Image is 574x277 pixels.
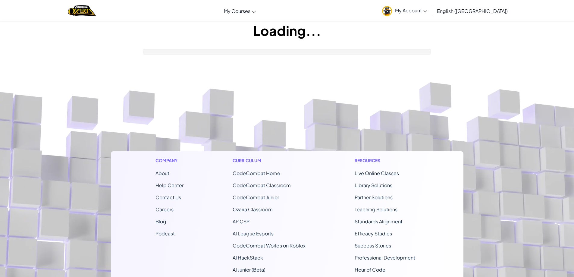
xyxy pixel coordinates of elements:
[355,266,385,273] a: Hour of Code
[355,242,391,249] a: Success Stories
[221,3,259,19] a: My Courses
[355,230,392,237] a: Efficacy Studies
[233,206,273,212] a: Ozaria Classroom
[155,218,166,225] a: Blog
[437,8,508,14] span: English ([GEOGRAPHIC_DATA])
[155,230,175,237] a: Podcast
[355,157,419,164] h1: Resources
[233,170,280,176] span: CodeCombat Home
[155,157,183,164] h1: Company
[355,170,399,176] a: Live Online Classes
[155,182,183,188] a: Help Center
[233,218,249,225] a: AP CSP
[355,254,415,261] a: Professional Development
[233,157,306,164] h1: Curriculum
[355,206,397,212] a: Teaching Solutions
[355,194,393,200] a: Partner Solutions
[434,3,511,19] a: English ([GEOGRAPHIC_DATA])
[355,218,403,225] a: Standards Alignment
[233,254,263,261] a: AI HackStack
[155,194,181,200] span: Contact Us
[355,182,392,188] a: Library Solutions
[379,1,430,20] a: My Account
[233,242,306,249] a: CodeCombat Worlds on Roblox
[233,230,274,237] a: AI League Esports
[68,5,96,17] a: Ozaria by CodeCombat logo
[155,206,174,212] a: Careers
[68,5,96,17] img: Home
[382,6,392,16] img: avatar
[233,194,279,200] a: CodeCombat Junior
[233,182,291,188] a: CodeCombat Classroom
[233,266,265,273] a: AI Junior (Beta)
[395,7,427,14] span: My Account
[155,170,169,176] a: About
[224,8,250,14] span: My Courses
